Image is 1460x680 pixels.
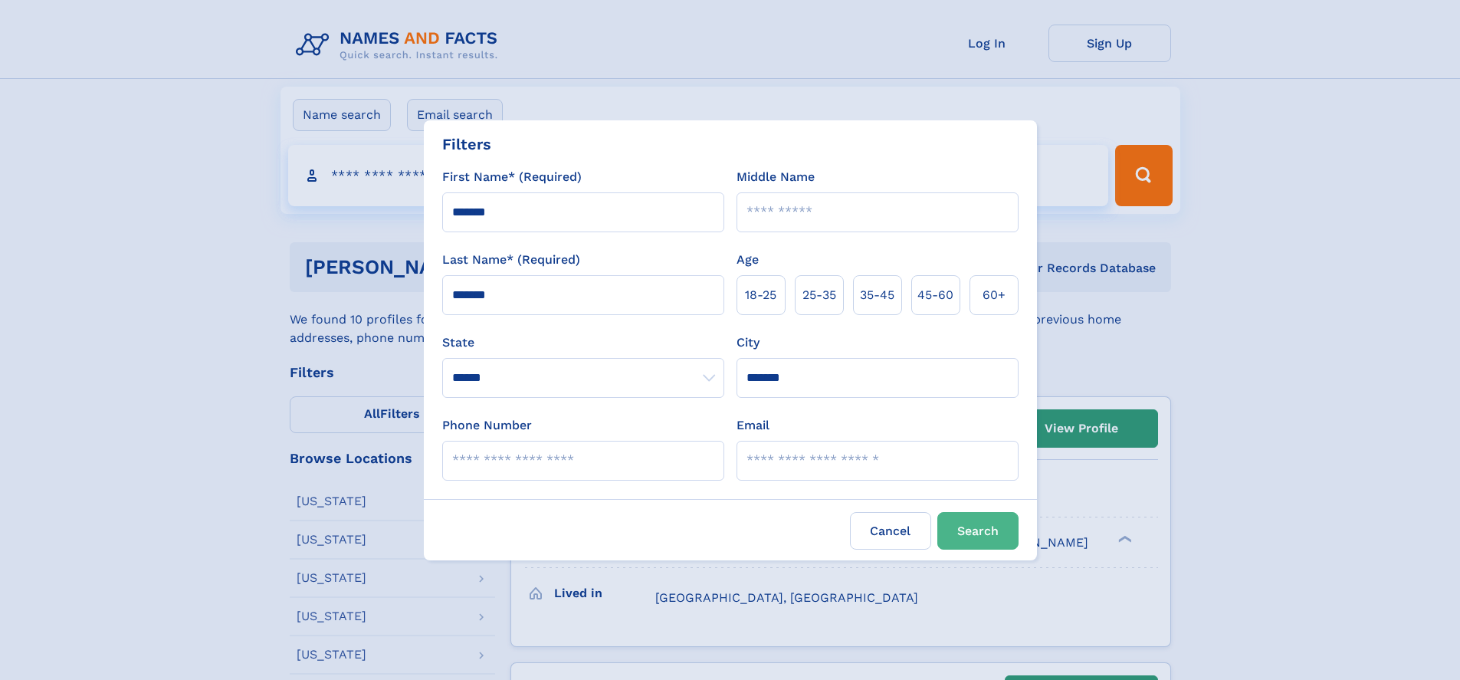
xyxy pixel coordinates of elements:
[745,286,776,304] span: 18‑25
[442,251,580,269] label: Last Name* (Required)
[802,286,836,304] span: 25‑35
[937,512,1019,550] button: Search
[850,512,931,550] label: Cancel
[737,168,815,186] label: Middle Name
[737,416,769,435] label: Email
[737,251,759,269] label: Age
[442,416,532,435] label: Phone Number
[442,133,491,156] div: Filters
[917,286,953,304] span: 45‑60
[442,168,582,186] label: First Name* (Required)
[442,333,724,352] label: State
[737,333,760,352] label: City
[983,286,1006,304] span: 60+
[860,286,894,304] span: 35‑45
